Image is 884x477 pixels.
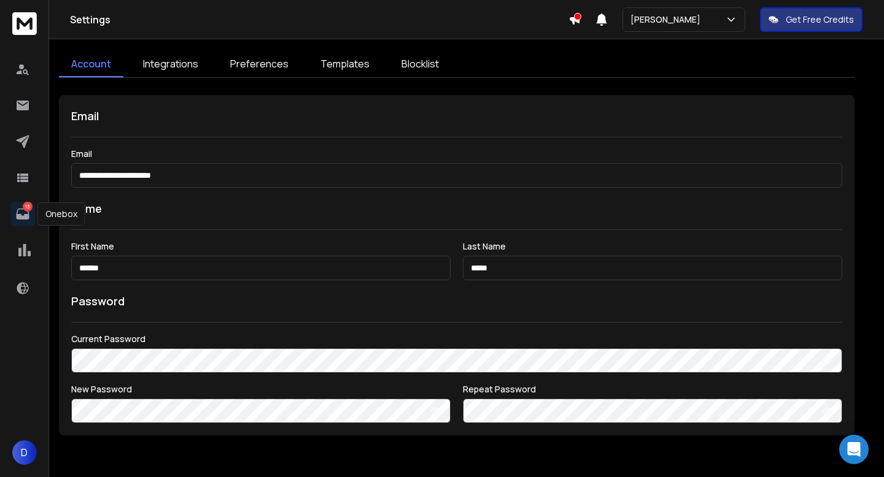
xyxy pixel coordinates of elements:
[389,52,451,77] a: Blocklist
[71,335,842,343] label: Current Password
[37,202,85,226] div: Onebox
[218,52,301,77] a: Preferences
[463,385,842,394] label: Repeat Password
[23,202,33,212] p: 13
[71,385,451,394] label: New Password
[71,200,842,217] h1: Name
[71,242,451,251] label: First Name
[630,13,705,26] p: [PERSON_NAME]
[71,292,125,310] h1: Password
[786,13,854,26] p: Get Free Credits
[12,440,37,465] button: D
[71,150,842,158] label: Email
[463,242,842,251] label: Last Name
[760,7,863,32] button: Get Free Credits
[839,435,869,464] div: Open Intercom Messenger
[308,52,382,77] a: Templates
[10,202,35,226] a: 13
[70,12,568,27] h1: Settings
[131,52,211,77] a: Integrations
[71,107,842,124] h1: Email
[59,52,123,77] a: Account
